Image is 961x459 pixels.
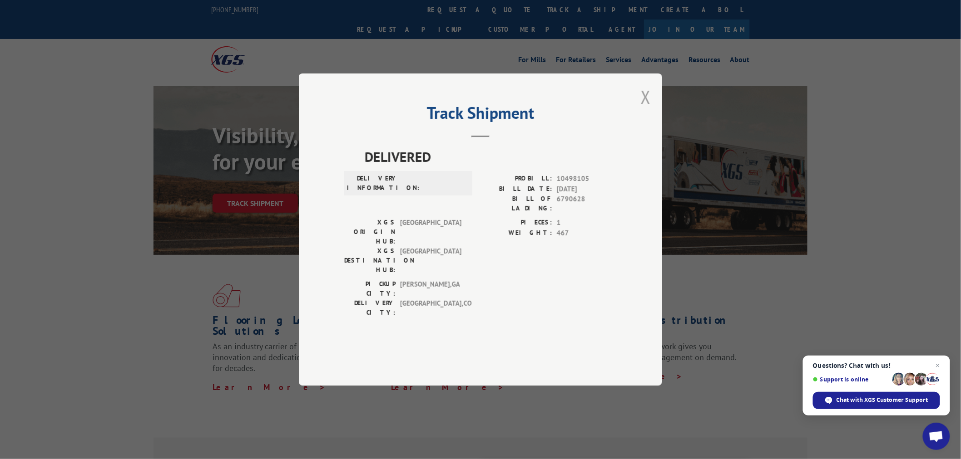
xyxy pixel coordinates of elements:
span: 1 [557,218,617,228]
label: XGS ORIGIN HUB: [344,218,396,246]
div: Open chat [923,423,950,450]
span: Close chat [932,360,943,371]
span: Support is online [813,376,889,383]
label: WEIGHT: [480,228,552,239]
label: DELIVERY INFORMATION: [347,174,398,193]
h2: Track Shipment [344,107,617,124]
label: DELIVERY CITY: [344,298,396,317]
span: 467 [557,228,617,239]
span: 10498105 [557,174,617,184]
span: [PERSON_NAME] , GA [400,279,461,298]
span: 6790628 [557,194,617,213]
span: [DATE] [557,184,617,195]
span: DELIVERED [365,146,617,167]
span: [GEOGRAPHIC_DATA] , CO [400,298,461,317]
div: Chat with XGS Customer Support [813,392,940,409]
span: Questions? Chat with us! [813,362,940,369]
span: [GEOGRAPHIC_DATA] [400,218,461,246]
label: PIECES: [480,218,552,228]
label: BILL DATE: [480,184,552,195]
span: Chat with XGS Customer Support [837,396,928,404]
label: PICKUP CITY: [344,279,396,298]
label: PROBILL: [480,174,552,184]
span: [GEOGRAPHIC_DATA] [400,246,461,275]
label: BILL OF LADING: [480,194,552,213]
label: XGS DESTINATION HUB: [344,246,396,275]
button: Close modal [641,85,651,109]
